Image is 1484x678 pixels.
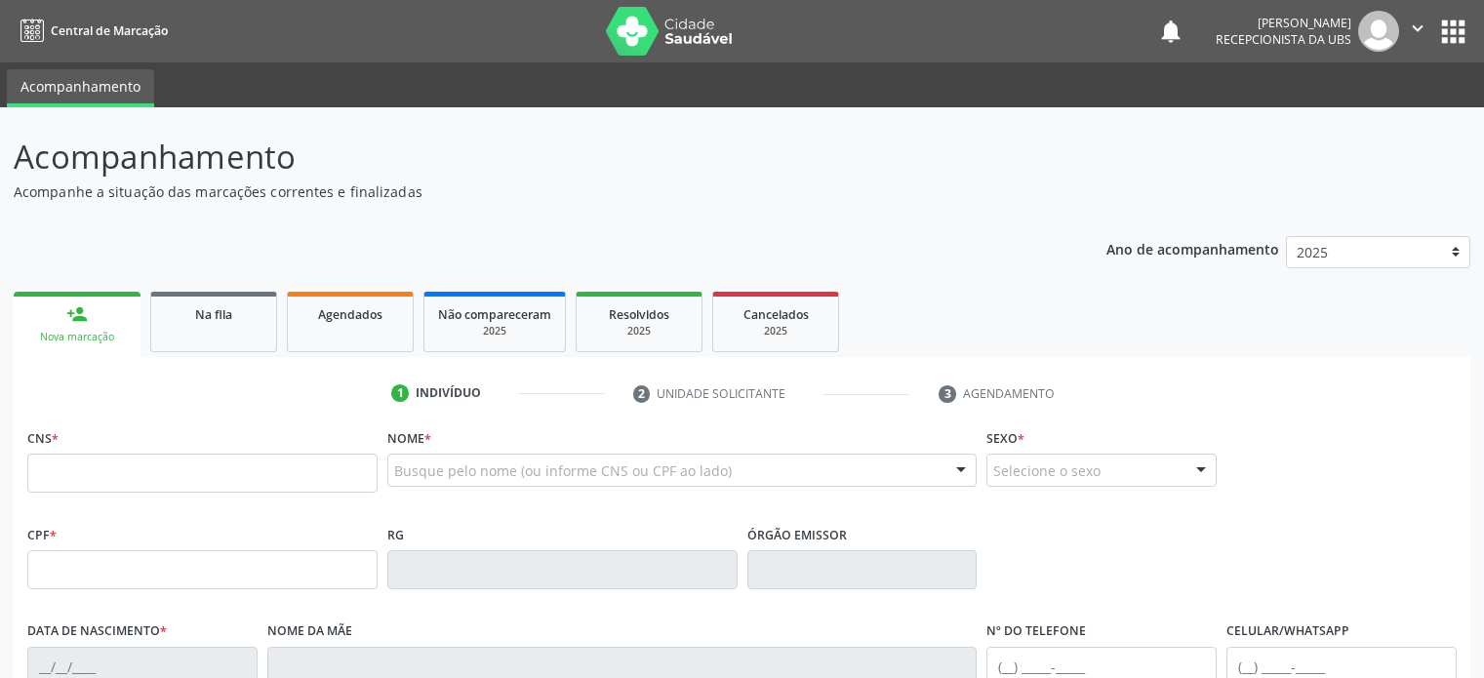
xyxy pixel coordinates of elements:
[416,384,481,402] div: Indivíduo
[27,520,57,550] label: CPF
[7,69,154,107] a: Acompanhamento
[1216,31,1351,48] span: Recepcionista da UBS
[743,306,809,323] span: Cancelados
[387,520,404,550] label: RG
[1106,236,1279,260] p: Ano de acompanhamento
[1216,15,1351,31] div: [PERSON_NAME]
[14,133,1033,181] p: Acompanhamento
[394,460,732,481] span: Busque pelo nome (ou informe CNS ou CPF ao lado)
[66,303,88,325] div: person_add
[1157,18,1184,45] button: notifications
[318,306,382,323] span: Agendados
[27,330,127,344] div: Nova marcação
[27,617,167,647] label: Data de nascimento
[1226,617,1349,647] label: Celular/WhatsApp
[1399,11,1436,52] button: 
[609,306,669,323] span: Resolvidos
[51,22,168,39] span: Central de Marcação
[727,324,824,339] div: 2025
[1407,18,1428,39] i: 
[993,460,1101,481] span: Selecione o sexo
[438,306,551,323] span: Não compareceram
[14,181,1033,202] p: Acompanhe a situação das marcações correntes e finalizadas
[590,324,688,339] div: 2025
[986,617,1086,647] label: Nº do Telefone
[391,384,409,402] div: 1
[387,423,431,454] label: Nome
[1436,15,1470,49] button: apps
[267,617,352,647] label: Nome da mãe
[1358,11,1399,52] img: img
[14,15,168,47] a: Central de Marcação
[438,324,551,339] div: 2025
[27,423,59,454] label: CNS
[747,520,847,550] label: Órgão emissor
[195,306,232,323] span: Na fila
[986,423,1024,454] label: Sexo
